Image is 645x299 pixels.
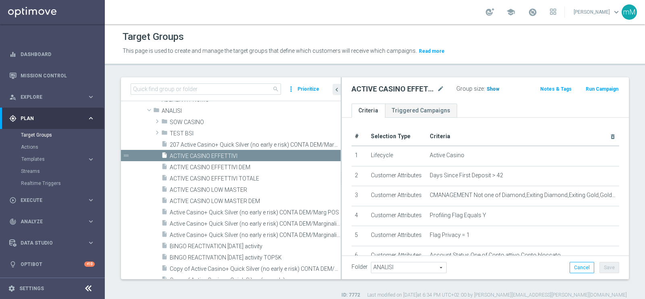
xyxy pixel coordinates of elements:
[87,93,95,101] i: keyboard_arrow_right
[599,262,619,273] button: Save
[21,157,79,162] span: Templates
[484,85,485,92] label: :
[456,85,484,92] label: Group size
[570,262,594,273] button: Cancel
[352,264,368,270] label: Folder
[9,240,95,246] button: Data Studio keyboard_arrow_right
[612,8,621,17] span: keyboard_arrow_down
[9,51,17,58] i: equalizer
[368,226,427,246] td: Customer Attributes
[21,153,104,165] div: Templates
[296,84,320,95] button: Prioritize
[352,166,368,186] td: 2
[9,115,95,122] button: gps_fixed Plan keyboard_arrow_right
[368,146,427,166] td: Lifecycle
[9,218,87,225] div: Analyze
[9,44,95,65] div: Dashboard
[430,152,464,159] span: Active Casino
[162,108,341,114] span: ANALISI
[430,232,470,239] span: Flag Privacy = 1
[161,118,168,127] i: folder
[9,115,87,122] div: Plan
[161,220,168,229] i: insert_drive_file
[352,84,435,94] h2: ACTIVE CASINO EFFETTIVI
[8,285,15,292] i: settings
[9,197,87,204] div: Execute
[352,186,368,206] td: 3
[9,197,17,204] i: play_circle_outline
[161,197,168,206] i: insert_drive_file
[131,83,281,95] input: Quick find group or folder
[21,141,104,153] div: Actions
[21,132,84,138] a: Target Groups
[9,218,17,225] i: track_changes
[21,165,104,177] div: Streams
[21,44,95,65] a: Dashboard
[87,218,95,225] i: keyboard_arrow_right
[21,180,84,187] a: Realtime Triggers
[21,253,84,275] a: Optibot
[368,127,427,146] th: Selection Type
[161,174,168,184] i: insert_drive_file
[367,292,627,299] label: Last modified on [DATE] at 6:34 PM UTC+02:00 by [PERSON_NAME][EMAIL_ADDRESS][PERSON_NAME][DOMAIN_...
[9,261,95,268] button: lightbulb Optibot +10
[170,119,341,126] span: SOW CASINO
[170,232,341,239] span: Active Casino&#x2B; Quick Silver (no early e risk) CONTA DEM/Marginalit&#xE0; NEGATIVA &gt;40
[368,206,427,226] td: Customer Attributes
[21,129,104,141] div: Target Groups
[9,65,95,86] div: Mission Control
[161,141,168,150] i: insert_drive_file
[430,172,503,179] span: Days Since First Deposit > 42
[21,177,104,189] div: Realtime Triggers
[161,152,168,161] i: insert_drive_file
[622,4,637,20] div: mM
[123,31,184,43] h1: Target Groups
[9,253,95,275] div: Optibot
[9,73,95,79] button: Mission Control
[9,94,95,100] div: person_search Explore keyboard_arrow_right
[21,95,87,100] span: Explore
[21,116,87,121] span: Plan
[437,84,444,94] i: mode_edit
[9,93,87,101] div: Explore
[585,85,619,93] button: Run Campaign
[161,208,168,218] i: insert_drive_file
[352,104,385,118] a: Criteria
[87,239,95,247] i: keyboard_arrow_right
[9,261,17,268] i: lightbulb
[170,220,341,227] span: Active Casino&#x2B; Quick Silver (no early e risk) CONTA DEM/Marginalit&#xE0; NEGATIVA &lt;40
[9,218,95,225] button: track_changes Analyze keyboard_arrow_right
[273,86,279,92] span: search
[170,164,341,171] span: ACTIVE CASINO EFFETTIVI DEM
[539,85,572,93] button: Notes & Tags
[430,212,486,219] span: Profiling Flag Equals Y
[170,153,341,160] span: ACTIVE CASINO EFFETTIVI
[506,8,515,17] span: school
[21,65,95,86] a: Mission Control
[487,86,499,92] span: Show
[352,226,368,246] td: 5
[368,166,427,186] td: Customer Attributes
[352,146,368,166] td: 1
[161,231,168,240] i: insert_drive_file
[161,242,168,251] i: insert_drive_file
[352,206,368,226] td: 4
[573,6,622,18] a: [PERSON_NAME]keyboard_arrow_down
[161,163,168,172] i: insert_drive_file
[170,198,341,205] span: ACTIVE CASINO LOW MASTER DEM
[170,141,341,148] span: 207 Active Casino&#x2B; Quick Silver (no early e risk) CONTA DEM/Marginalit&#xE0; NEGATIVA ALL
[21,156,95,162] button: Templates keyboard_arrow_right
[170,266,341,272] span: Copy of Active Casino&#x2B; Quick Silver (no early e risk) CONTA DEM/Marginalit&#xE0; NEGATIVA &l...
[9,197,95,203] button: play_circle_outline Execute keyboard_arrow_right
[170,187,341,193] span: ACTIVE CASINO LOW MASTER
[430,252,561,259] span: Account Status One of Conto attivo,Conto bloccato
[333,84,341,95] button: chevron_left
[21,219,87,224] span: Analyze
[87,196,95,204] i: keyboard_arrow_right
